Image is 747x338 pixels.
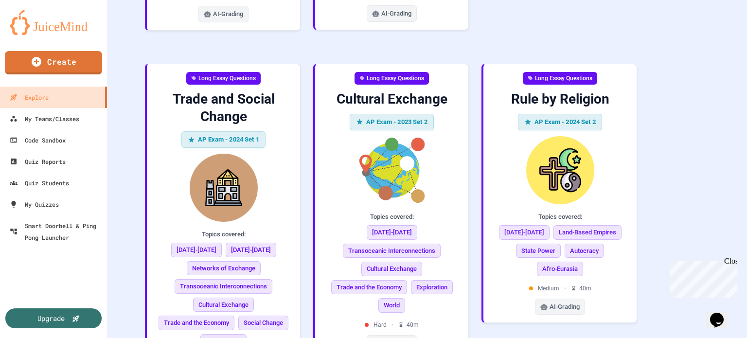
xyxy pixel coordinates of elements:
div: Topics covered: [155,230,292,239]
div: Hard 40 m [365,320,419,329]
div: Quiz Reports [10,156,66,167]
div: AP Exam - 2024 Set 1 [181,131,266,148]
div: Upgrade [37,313,65,323]
div: Smart Doorbell & Ping Pong Launcher [10,220,103,243]
div: My Teams/Classes [10,113,79,125]
div: Rule by Religion [491,90,629,108]
div: Code Sandbox [10,134,66,146]
div: Trade and Social Change [155,90,292,126]
span: Trade and the Economy [331,280,407,295]
span: Transoceanic Interconnections [343,244,441,258]
span: Cultural Exchange [193,298,254,312]
div: AP Exam - 2023 Set 2 [350,114,434,130]
div: Chat with us now!Close [4,4,67,62]
div: Quiz Students [10,177,69,189]
div: Cultural Exchange [323,90,461,108]
span: • [564,284,566,293]
div: Long Essay Questions [186,72,261,85]
span: Networks of Exchange [187,261,261,276]
div: Long Essay Questions [355,72,429,85]
img: logo-orange.svg [10,10,97,35]
span: Cultural Exchange [361,262,422,276]
div: AP Exam - 2024 Set 2 [518,114,602,130]
iframe: chat widget [706,299,737,328]
span: [DATE]-[DATE] [226,243,276,257]
span: AI-Grading [213,9,243,19]
img: Rule by Religion [491,136,629,204]
span: Land-Based Empires [553,225,622,240]
span: Afro-Eurasia [537,262,583,276]
span: AI-Grading [381,9,411,18]
a: Create [5,51,102,74]
div: Explore [10,91,49,103]
img: Cultural Exchange [323,136,461,204]
div: Topics covered: [491,212,629,222]
span: • [391,320,393,329]
span: Social Change [238,316,288,330]
div: My Quizzes [10,198,59,210]
span: [DATE]-[DATE] [171,243,222,257]
span: Trade and the Economy [159,316,234,330]
span: Transoceanic Interconnections [175,279,272,294]
span: World [378,298,405,313]
iframe: chat widget [666,257,737,298]
div: Medium 40 m [529,284,591,293]
span: [DATE]-[DATE] [367,225,417,240]
div: Long Essay Questions [523,72,597,85]
span: Exploration [411,280,453,295]
span: Autocracy [565,244,604,258]
div: Topics covered: [323,212,461,222]
span: [DATE]-[DATE] [499,225,550,240]
img: Trade and Social Change [155,154,292,222]
span: State Power [516,244,561,258]
span: AI-Grading [550,302,580,312]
